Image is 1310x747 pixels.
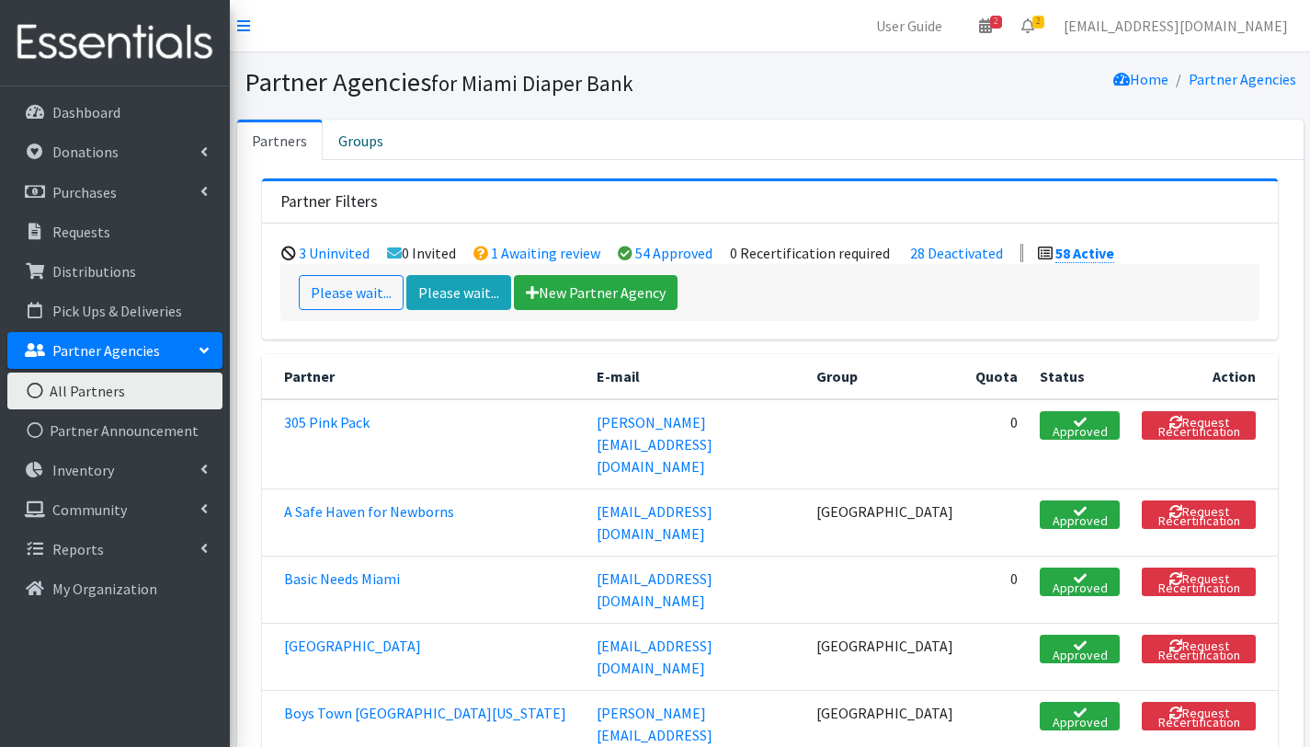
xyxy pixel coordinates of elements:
[586,354,805,399] th: E-mail
[245,66,764,98] h1: Partner Agencies
[7,12,222,74] img: HumanEssentials
[52,183,117,201] p: Purchases
[1040,702,1120,730] a: Approved
[7,174,222,211] a: Purchases
[52,580,157,598] p: My Organization
[1040,500,1120,529] a: Approved
[1142,702,1256,730] button: Request Recertification
[1029,354,1131,399] th: Status
[964,354,1029,399] th: Quota
[7,213,222,250] a: Requests
[237,120,323,160] a: Partners
[861,7,957,44] a: User Guide
[52,500,127,519] p: Community
[990,16,1002,29] span: 2
[964,556,1029,623] td: 0
[514,275,678,310] a: New Partner Agency
[730,244,890,262] li: 0 Recertification required
[406,275,511,310] a: Please wait...
[1142,500,1256,529] button: Request Recertification
[597,502,712,543] a: [EMAIL_ADDRESS][DOMAIN_NAME]
[7,531,222,568] a: Reports
[597,569,712,610] a: [EMAIL_ADDRESS][DOMAIN_NAME]
[284,704,566,722] a: Boys Town [GEOGRAPHIC_DATA][US_STATE]
[52,262,136,281] p: Distributions
[597,637,712,677] a: [EMAIL_ADDRESS][DOMAIN_NAME]
[1142,635,1256,663] button: Request Recertification
[299,244,370,262] a: 3 Uninvited
[52,223,110,241] p: Requests
[964,7,1007,44] a: 2
[387,244,456,262] li: 0 Invited
[7,94,222,131] a: Dashboard
[7,412,222,449] a: Partner Announcement
[1040,411,1120,440] a: Approved
[52,143,119,161] p: Donations
[1040,568,1120,596] a: Approved
[7,373,222,409] a: All Partners
[1049,7,1303,44] a: [EMAIL_ADDRESS][DOMAIN_NAME]
[910,244,1003,262] a: 28 Deactivated
[1007,7,1049,44] a: 2
[1131,354,1278,399] th: Action
[280,192,378,212] h3: Partner Filters
[805,623,964,690] td: [GEOGRAPHIC_DATA]
[1032,16,1044,29] span: 2
[1055,244,1114,263] a: 58 Active
[7,491,222,528] a: Community
[52,540,104,558] p: Reports
[635,244,712,262] a: 54 Approved
[7,293,222,329] a: Pick Ups & Deliveries
[805,354,964,399] th: Group
[1142,568,1256,596] button: Request Recertification
[805,488,964,556] td: [GEOGRAPHIC_DATA]
[7,253,222,290] a: Distributions
[52,302,182,320] p: Pick Ups & Deliveries
[1189,70,1296,88] a: Partner Agencies
[52,103,120,121] p: Dashboard
[431,70,633,97] small: for Miami Diaper Bank
[597,413,712,476] a: [PERSON_NAME][EMAIL_ADDRESS][DOMAIN_NAME]
[284,502,454,521] a: A Safe Haven for Newborns
[323,120,399,160] a: Groups
[7,452,222,488] a: Inventory
[964,399,1029,489] td: 0
[52,341,160,360] p: Partner Agencies
[299,275,404,310] a: Please wait...
[52,461,114,479] p: Inventory
[1113,70,1168,88] a: Home
[491,244,600,262] a: 1 Awaiting review
[284,569,400,588] a: Basic Needs Miami
[7,332,222,369] a: Partner Agencies
[7,133,222,170] a: Donations
[262,354,586,399] th: Partner
[284,413,370,431] a: 305 Pink Pack
[284,637,421,655] a: [GEOGRAPHIC_DATA]
[1040,635,1120,663] a: Approved
[1142,411,1256,440] button: Request Recertification
[7,570,222,607] a: My Organization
